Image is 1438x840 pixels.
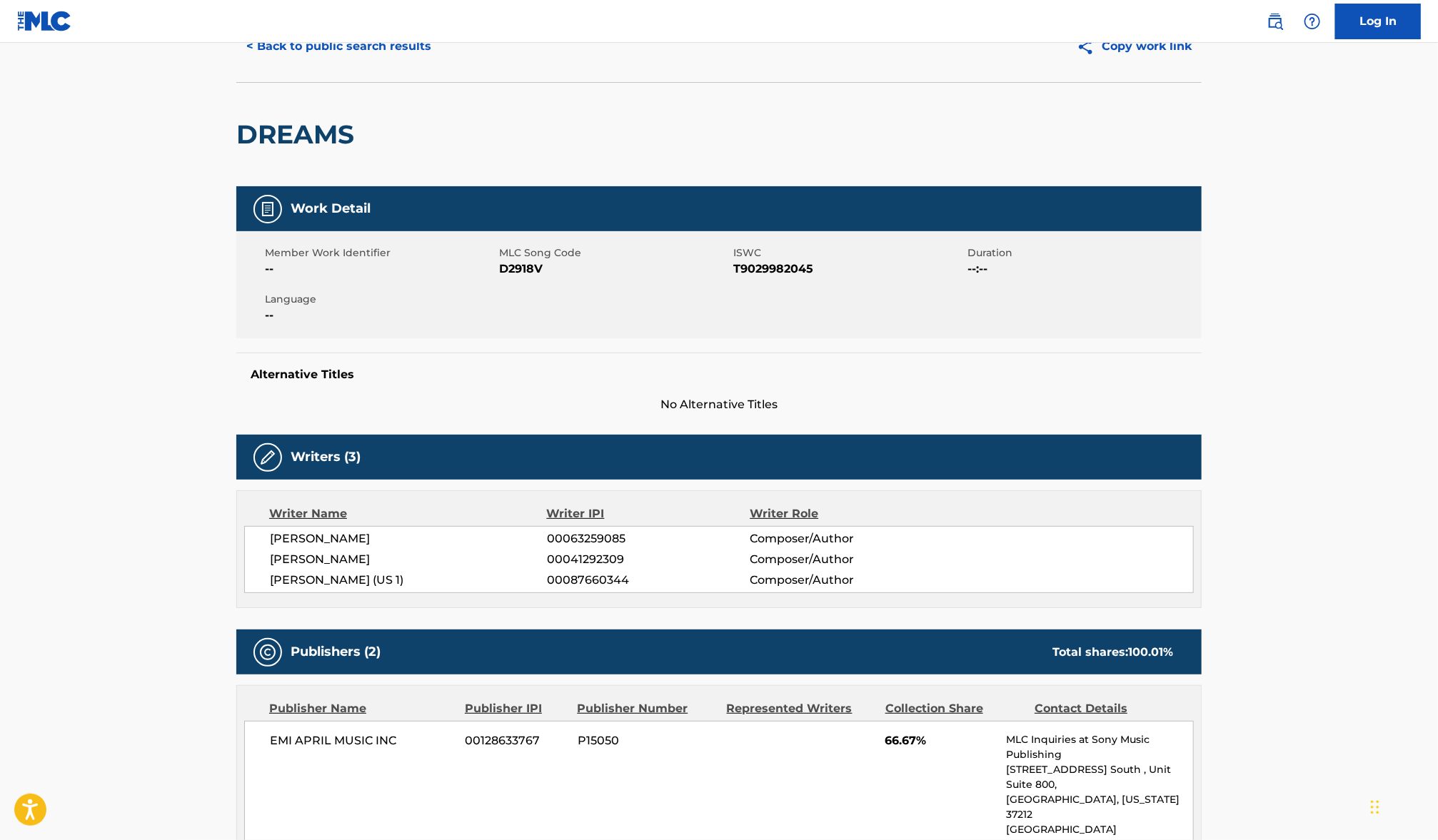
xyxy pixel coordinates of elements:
div: Writer IPI [547,505,750,522]
span: 00041292309 [547,551,750,568]
span: P15050 [578,732,716,749]
span: [PERSON_NAME] [270,551,547,568]
div: Contact Details [1035,700,1173,717]
span: 00063259085 [547,530,750,547]
span: Composer/Author [750,572,935,589]
p: [GEOGRAPHIC_DATA], [US_STATE] 37212 [1007,792,1193,822]
p: [GEOGRAPHIC_DATA] [1007,822,1193,837]
p: MLC Inquiries at Sony Music Publishing [1007,732,1193,762]
span: Language [265,292,496,307]
img: search [1267,13,1284,30]
div: Publisher Name [269,700,454,717]
p: [STREET_ADDRESS] South , Unit Suite 800, [1007,762,1193,792]
h5: Work Detail [291,201,371,217]
span: Member Work Identifier [265,246,496,260]
div: Help [1298,7,1327,36]
div: Writer Role [750,505,935,522]
span: ISWC [733,246,964,260]
div: Represented Writers [727,700,875,717]
span: [PERSON_NAME] (US 1) [270,572,547,589]
span: Composer/Author [750,551,935,568]
div: Publisher Number [577,700,715,717]
iframe: Chat Widget [1367,771,1438,840]
a: Log In [1335,4,1421,39]
h2: DREAMS [236,118,361,151]
div: Collection Share [885,700,1024,717]
span: 66.67% [885,732,996,749]
span: [PERSON_NAME] [270,530,547,547]
span: 100.01 % [1128,645,1173,659]
button: < Back to public search results [236,29,441,64]
span: Composer/Author [750,530,935,547]
span: 00087660344 [547,572,750,589]
span: 00128633767 [466,732,567,749]
span: -- [265,307,496,324]
span: --:-- [967,260,1198,278]
div: Writer Name [269,505,547,522]
span: No Alternative Titles [236,396,1202,413]
div: Drag [1371,786,1379,829]
img: Copy work link [1077,38,1102,56]
img: Publishers [259,644,276,661]
div: Total shares: [1052,644,1173,661]
span: EMI APRIL MUSIC INC [270,732,455,749]
span: -- [265,260,496,278]
img: Work Detail [259,201,276,218]
span: T9029982045 [733,260,964,278]
span: MLC Song Code [499,246,730,260]
img: Writers [259,449,276,466]
a: Public Search [1261,7,1289,36]
div: Publisher IPI [465,700,566,717]
button: Copy work link [1067,29,1202,64]
span: Duration [967,246,1198,260]
img: MLC Logo [17,11,72,31]
h5: Alternative Titles [251,368,1187,382]
h5: Publishers (2) [291,644,381,660]
h5: Writers (3) [291,449,361,465]
img: help [1304,13,1321,30]
span: D2918V [499,260,730,278]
